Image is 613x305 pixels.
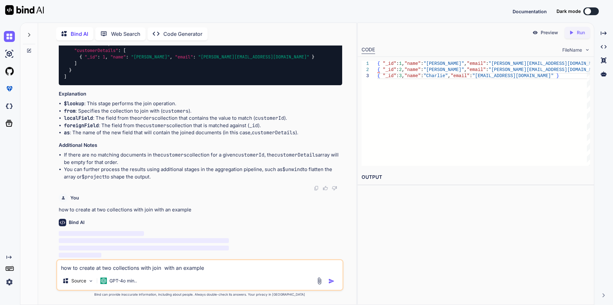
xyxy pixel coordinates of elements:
[193,54,196,60] span: :
[170,54,172,60] span: ,
[362,67,369,73] div: 2
[4,31,15,42] img: chat
[399,61,402,66] span: 1
[450,73,469,78] span: "email"
[64,115,342,122] li: : The field from the collection that contains the value to match ( ).
[404,67,421,72] span: "name"
[59,231,144,236] span: ‌
[332,186,337,191] img: dislike
[377,67,380,72] span: {
[469,73,472,78] span: :
[69,67,72,73] span: }
[486,67,488,72] span: :
[175,54,193,60] span: "email"
[464,67,466,72] span: ,
[64,151,342,166] li: If there are no matching documents in the collection for a given , the array will be empty for th...
[79,54,82,60] span: {
[82,174,105,180] code: $project
[59,238,229,243] span: ‌
[396,67,399,72] span: :
[59,206,342,214] p: how to create at two collections with join with an example
[513,8,547,15] button: Documentation
[109,278,137,284] p: GPT-4o min..
[56,292,343,297] p: Bind can provide inaccurate information, including about people. Always double-check its answers....
[160,152,187,158] code: customers
[362,73,369,79] div: 3
[467,67,486,72] span: "email"
[64,115,93,121] code: localField
[74,47,118,53] span: "customerDetails"
[377,61,380,66] span: {
[421,61,423,66] span: :
[71,278,86,284] p: Source
[312,54,314,60] span: }
[4,101,15,112] img: darkCloudIdeIcon
[488,67,605,72] span: "[PERSON_NAME][EMAIL_ADDRESS][DOMAIN_NAME]"
[377,73,380,78] span: {
[556,73,559,78] span: }
[513,9,547,14] span: Documentation
[577,29,585,36] p: Run
[399,67,402,72] span: 2
[383,67,396,72] span: "_id"
[472,73,554,78] span: "[EMAIL_ADDRESS][DOMAIN_NAME]"
[64,107,342,115] li: : Specifies the collection to join with ( ).
[64,74,66,79] span: ]
[59,142,342,149] h3: Additional Notes
[402,61,404,66] span: ,
[59,246,229,250] span: ‌
[64,129,342,137] li: : The name of the new field that will contain the joined documents (in this case, ).
[71,30,88,38] p: Bind AI
[64,108,76,114] code: from
[423,73,448,78] span: "Charlie"
[95,41,97,47] span: :
[118,47,121,53] span: :
[69,219,85,226] h6: Bind AI
[85,54,97,60] span: "_id"
[100,278,107,284] img: GPT-4o mini
[4,48,15,59] img: ai-studio
[282,166,303,173] code: $unwind
[404,73,421,78] span: "name"
[110,54,126,60] span: "name"
[404,61,421,66] span: "name"
[74,41,95,47] span: "amount"
[59,253,101,258] span: ‌
[4,66,15,77] img: githubLight
[100,41,108,47] span: 600
[103,54,105,60] span: 1
[421,73,423,78] span: :
[64,122,99,129] code: foreignField
[123,47,126,53] span: [
[64,100,342,107] li: : This stage performs the join operation.
[252,129,295,136] code: customerDetails
[143,122,169,129] code: customers
[328,278,335,284] img: icon
[108,41,110,47] span: ,
[532,30,538,36] img: preview
[383,73,396,78] span: "_id"
[255,115,284,121] code: customerId
[323,186,328,191] img: like
[402,73,404,78] span: ,
[74,61,77,66] span: ]
[4,83,15,94] img: premium
[423,61,464,66] span: "[PERSON_NAME]"
[402,67,404,72] span: ,
[396,61,399,66] span: :
[314,186,319,191] img: copy
[541,29,558,36] p: Preview
[64,129,70,136] code: as
[5,5,44,15] img: Bind AI
[131,54,170,60] span: "[PERSON_NAME]"
[64,166,342,180] li: You can further process the results using additional stages in the aggregation pipeline, such as ...
[4,277,15,288] img: settings
[362,46,375,54] div: CODE
[274,152,318,158] code: customerDetails
[59,90,342,98] h3: Explanation
[585,47,590,53] img: chevron down
[198,54,309,60] span: "[PERSON_NAME][EMAIL_ADDRESS][DOMAIN_NAME]"
[97,54,100,60] span: :
[126,54,128,60] span: :
[486,61,488,66] span: :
